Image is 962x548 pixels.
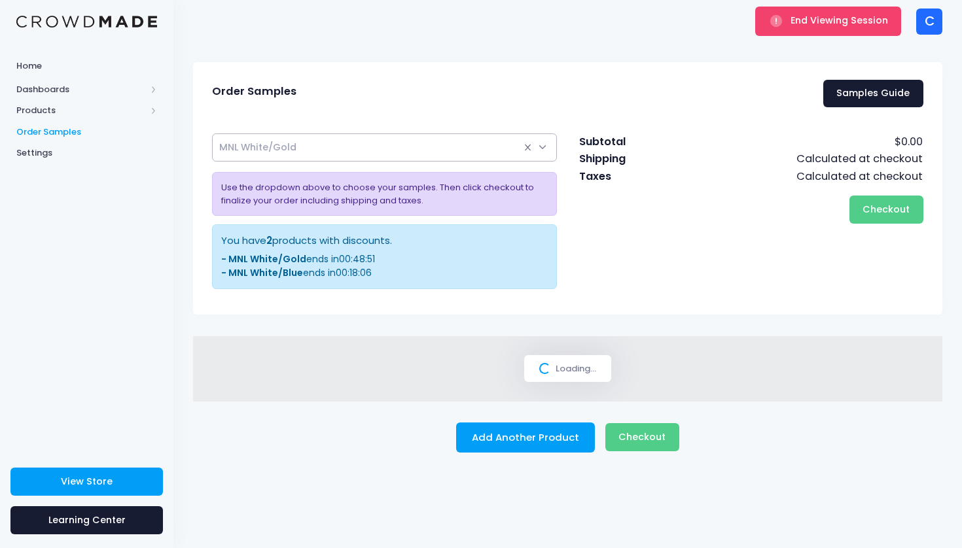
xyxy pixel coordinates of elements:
div: ends in [221,266,548,280]
button: Checkout [605,423,679,451]
span: Learning Center [48,513,126,526]
div: C [916,9,942,35]
a: Samples Guide [823,80,923,108]
a: Learning Center [10,506,163,534]
span: 2 [266,233,272,247]
span: 00 [336,266,347,279]
td: Calculated at checkout [672,168,923,185]
span: : : [336,266,372,279]
span: Settings [16,146,157,160]
span: Home [16,60,157,73]
b: - MNL White/Gold [221,252,306,265]
img: Logo [16,16,157,28]
span: Order Samples [212,85,296,98]
span: 48 [353,252,365,265]
td: $0.00 [672,133,923,150]
span: 51 [367,252,375,265]
span: Products [16,104,146,117]
div: Loading... [524,355,611,383]
span: Dashboards [16,83,146,96]
span: Checkout [618,430,666,443]
span: MNL White/Gold [219,141,296,154]
span: 18 [349,266,358,279]
div: You have products with discounts. [221,233,548,248]
td: Subtotal [579,133,673,150]
b: - MNL White/Blue [221,266,303,279]
td: Shipping [579,150,673,167]
span: Checkout [863,203,910,216]
div: Use the dropdown above to choose your samples. Then click checkout to finalize your order includi... [212,172,557,216]
button: Checkout [849,196,923,224]
div: ends in [221,252,548,266]
span: 00 [339,252,351,265]
span: MNL White/Gold [212,133,557,162]
span: View Store [61,475,113,488]
span: : : [339,252,375,265]
button: Remove all items [524,145,531,150]
span: End Viewing Session [791,14,888,27]
a: View Store [10,468,163,496]
span: Order Samples [16,126,157,139]
td: Calculated at checkout [672,150,923,167]
button: Add Another Product [456,422,595,453]
span: 06 [360,266,372,279]
td: Taxes [579,168,673,185]
button: End Viewing Session [755,7,901,35]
